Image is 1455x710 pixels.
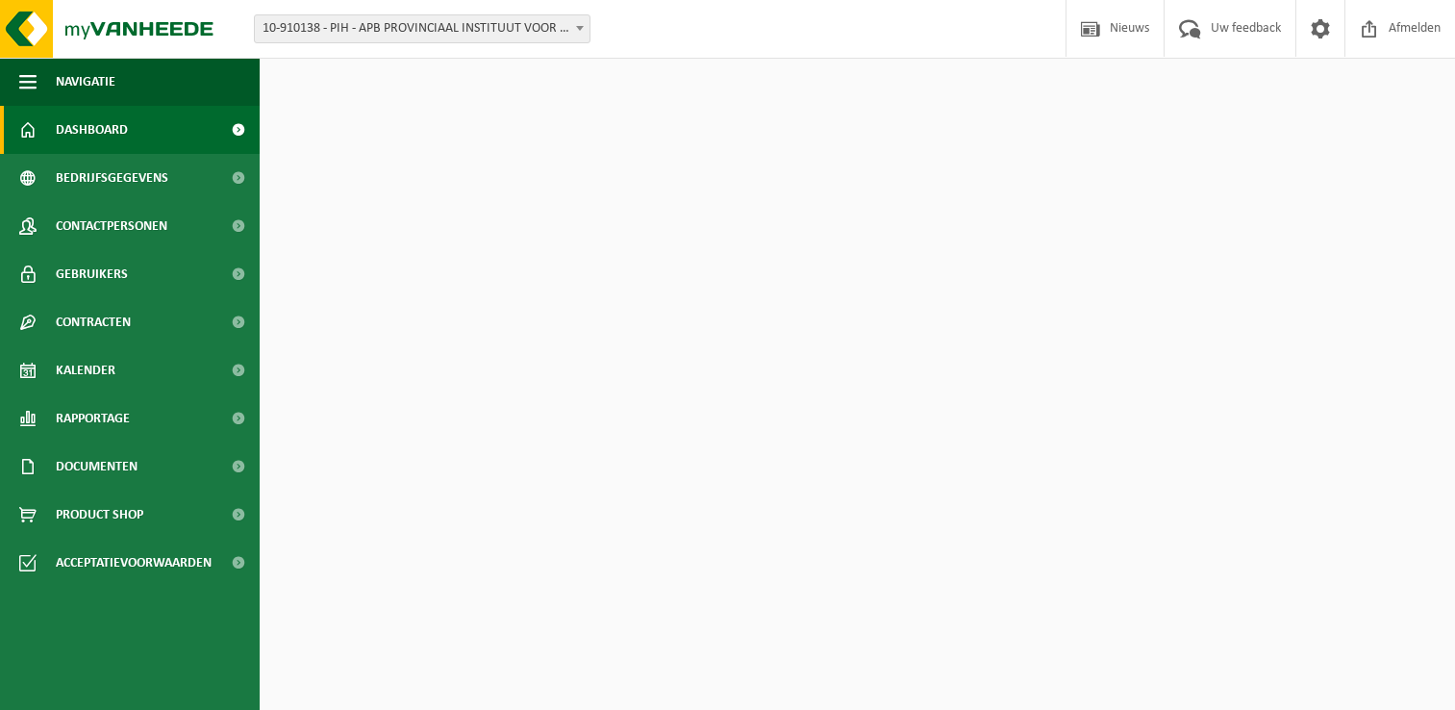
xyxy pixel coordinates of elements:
span: 10-910138 - PIH - APB PROVINCIAAL INSTITUUT VOOR HYGIENE - ANTWERPEN [255,15,590,42]
span: Product Shop [56,491,143,539]
span: Navigatie [56,58,115,106]
span: Gebruikers [56,250,128,298]
span: Contracten [56,298,131,346]
span: Acceptatievoorwaarden [56,539,212,587]
span: Dashboard [56,106,128,154]
span: Kalender [56,346,115,394]
span: 10-910138 - PIH - APB PROVINCIAAL INSTITUUT VOOR HYGIENE - ANTWERPEN [254,14,590,43]
span: Rapportage [56,394,130,443]
span: Bedrijfsgegevens [56,154,168,202]
span: Documenten [56,443,138,491]
span: Contactpersonen [56,202,167,250]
